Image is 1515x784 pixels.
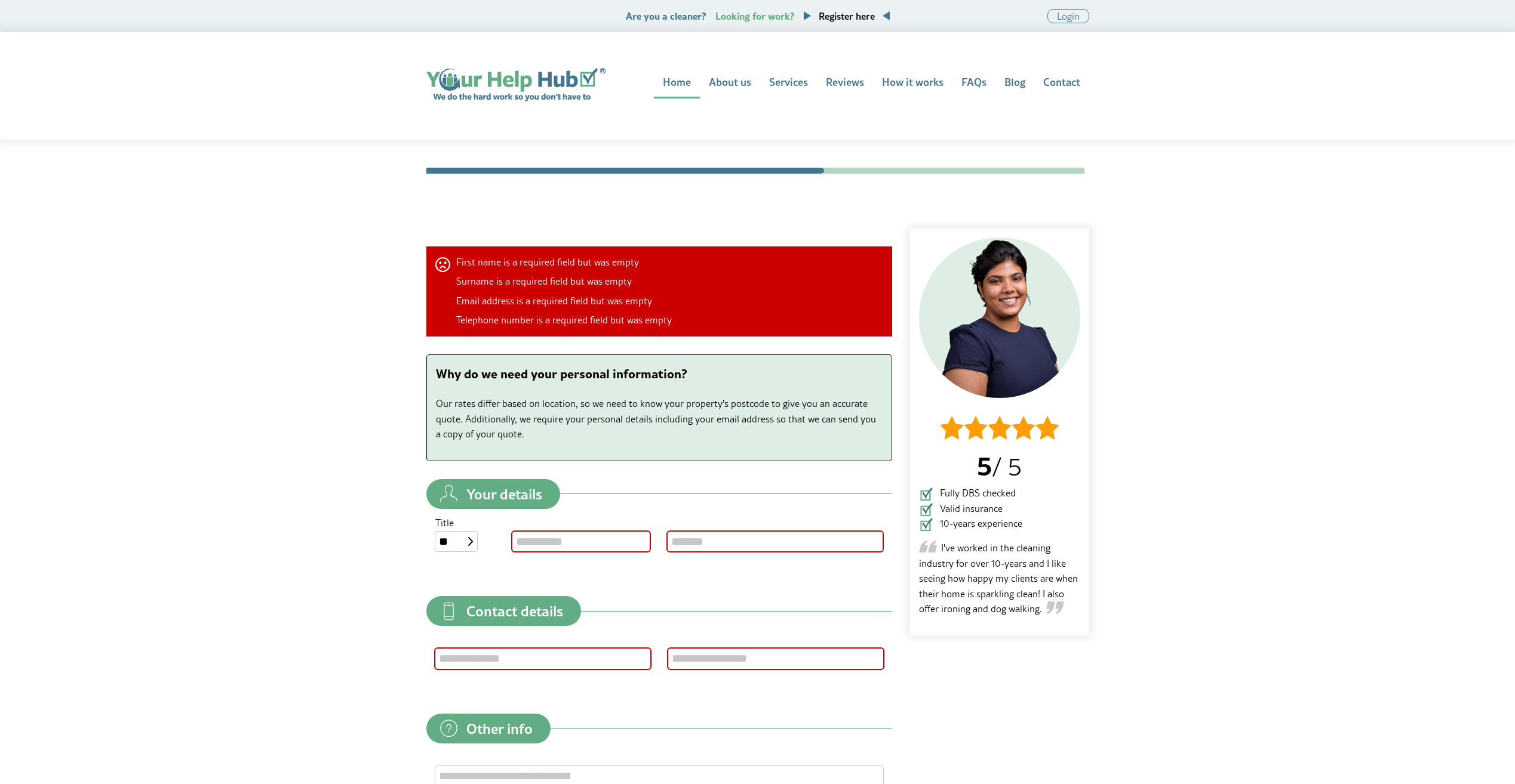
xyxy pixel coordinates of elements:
a: Home [426,68,606,101]
img: Opening quote [919,541,937,552]
span: 5 [977,446,992,483]
a: Blog [995,68,1034,98]
label: Title [435,518,495,527]
span: Contact details [466,604,563,618]
a: Services [760,68,817,98]
li: Email address is a required field but was empty [435,294,883,309]
a: Home [654,68,700,98]
img: Your Help Hub logo [426,68,606,101]
img: Closing quote [1046,601,1064,613]
a: Reviews [817,68,873,98]
li: Quote [823,168,889,174]
h1: Contact details [426,209,1089,229]
a: Contact [1034,68,1089,98]
p: I've worked in the cleaning industry for over 10-years and I like seeing how happy my clients are... [919,541,1080,617]
li: Address [953,168,1019,174]
p: Are you a cleaner? [626,10,890,21]
li: First name is a required field but was empty [435,255,883,270]
img: contact-details.svg [435,598,462,625]
a: How it works [873,68,952,98]
li: Surname is a required field but was empty [435,274,883,289]
a: Register here [819,9,875,23]
p: Our rates differ based on location, so we need to know your property's postcode to give you an ac... [436,396,883,442]
span: Your details [466,487,542,501]
img: select-box.svg [468,537,474,546]
p: Why do we need your personal information? [436,364,883,384]
li: Contractor [1018,168,1084,174]
img: your-details.svg [435,480,462,507]
p: / 5 [919,444,1080,486]
span: Looking for work? [715,9,795,23]
li: Time [888,168,954,174]
li: Telephone number is a required field but was empty [435,313,883,328]
span: Other info [466,721,533,736]
a: Login [1047,9,1089,23]
a: About us [700,68,760,98]
img: questions.svg [435,715,462,742]
img: Cleaner 1 [919,237,1080,399]
a: FAQs [952,68,995,98]
li: Fully DBS checked [919,486,1080,501]
li: 10-years experience [919,516,1080,532]
li: Contact [426,168,824,174]
li: Valid insurance [919,501,1080,517]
